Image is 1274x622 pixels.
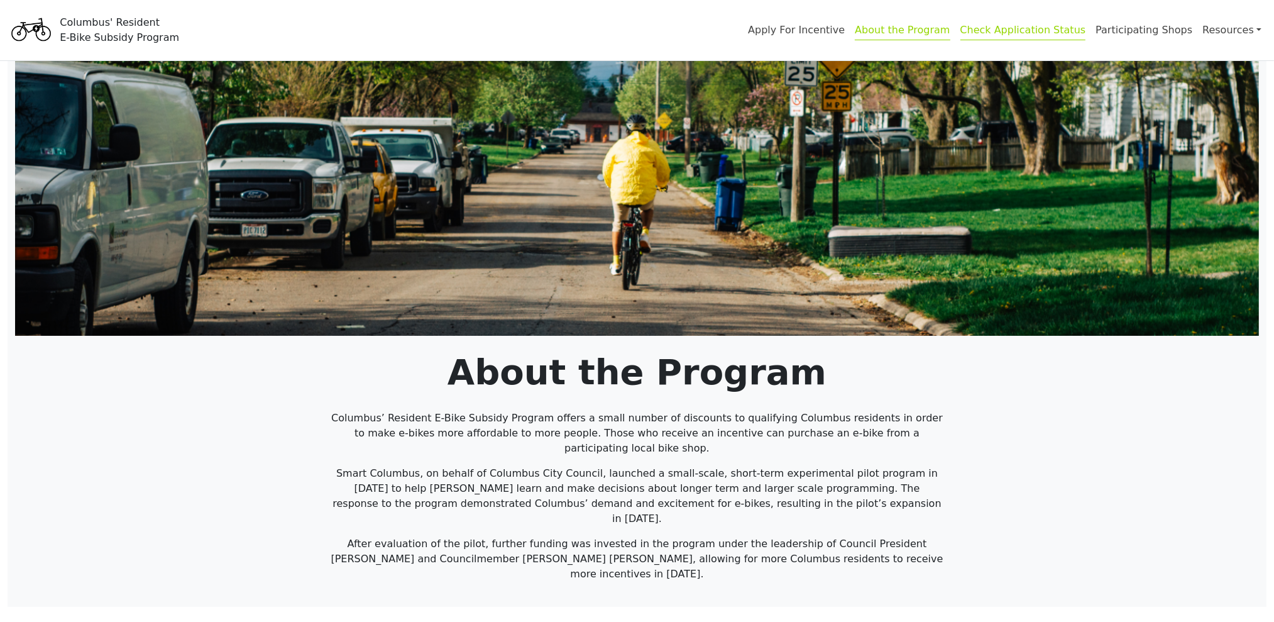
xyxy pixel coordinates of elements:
[1096,24,1192,36] a: Participating Shops
[60,15,179,45] div: Columbus' Resident E-Bike Subsidy Program
[330,411,945,456] p: Columbus’ Resident E-Bike Subsidy Program offers a small number of discounts to qualifying Columb...
[748,24,845,36] a: Apply For Incentive
[330,536,945,582] p: After evaluation of the pilot, further funding was invested in the program under the leadership o...
[960,24,1086,40] a: Check Application Status
[8,22,179,37] a: Columbus' ResidentE-Bike Subsidy Program
[15,351,1259,393] h1: About the Program
[15,61,1259,336] img: HeaderBG.png
[330,466,945,526] p: Smart Columbus, on behalf of Columbus City Council, launched a small-scale, short-term experiment...
[855,24,950,40] a: About the Program
[8,8,55,52] img: Program logo
[1202,18,1261,43] a: Resources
